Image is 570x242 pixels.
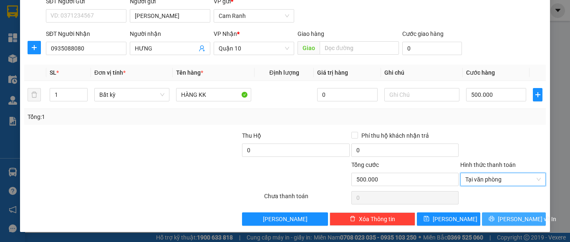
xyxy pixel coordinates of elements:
[28,112,221,121] div: Tổng: 1
[199,45,205,52] span: user-add
[489,216,494,222] span: printer
[219,10,289,22] span: Cam Ranh
[482,212,546,226] button: printer[PERSON_NAME] và In
[298,30,324,37] span: Giao hàng
[533,88,542,101] button: plus
[298,41,320,55] span: Giao
[317,69,348,76] span: Giá trị hàng
[95,40,140,50] li: (c) 2017
[242,212,328,226] button: [PERSON_NAME]
[433,214,477,224] span: [PERSON_NAME]
[317,88,377,101] input: 0
[99,88,164,101] span: Bất kỳ
[28,41,41,54] button: plus
[214,30,237,37] span: VP Nhận
[50,69,56,76] span: SL
[116,10,136,30] img: logo.jpg
[417,212,481,226] button: save[PERSON_NAME]
[384,88,459,101] input: Ghi Chú
[242,132,261,139] span: Thu Hộ
[176,69,203,76] span: Tên hàng
[219,42,289,55] span: Quận 10
[466,69,495,76] span: Cước hàng
[263,192,351,206] div: Chưa thanh toán
[358,131,432,140] span: Phí thu hộ khách nhận trả
[28,44,40,51] span: plus
[402,30,444,37] label: Cước giao hàng
[330,212,415,226] button: deleteXóa Thông tin
[533,91,542,98] span: plus
[465,173,541,186] span: Tại văn phòng
[350,216,356,222] span: delete
[94,69,126,76] span: Đơn vị tính
[28,88,41,101] button: delete
[460,161,516,168] label: Hình thức thanh toán
[424,216,429,222] span: save
[176,88,251,101] input: VD: Bàn, Ghế
[269,69,299,76] span: Định lượng
[10,54,55,93] b: Hòa [GEOGRAPHIC_DATA]
[320,41,399,55] input: Dọc đường
[359,214,395,224] span: Xóa Thông tin
[381,65,463,81] th: Ghi chú
[65,12,96,51] b: Gửi khách hàng
[402,42,462,55] input: Cước giao hàng
[263,214,308,224] span: [PERSON_NAME]
[130,29,210,38] div: Người nhận
[46,29,126,38] div: SĐT Người Nhận
[498,214,556,224] span: [PERSON_NAME] và In
[351,161,379,168] span: Tổng cước
[95,32,140,38] b: [DOMAIN_NAME]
